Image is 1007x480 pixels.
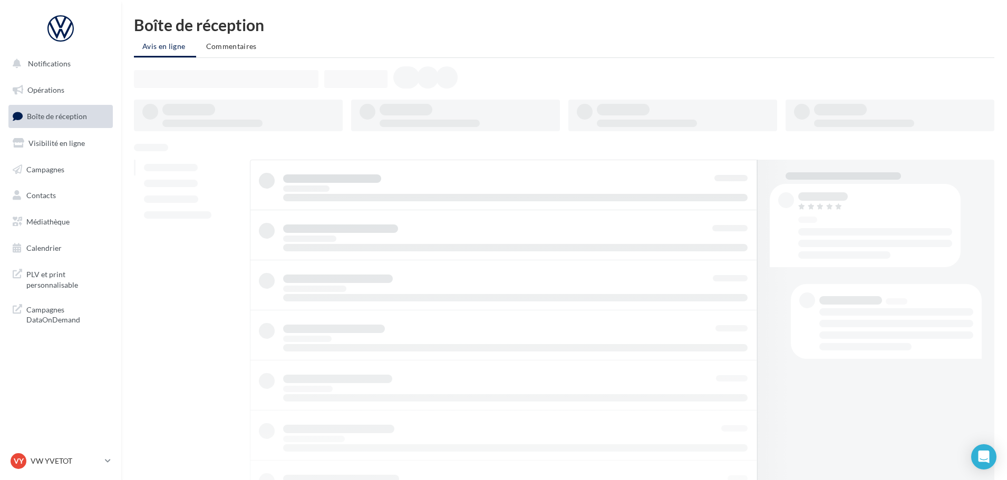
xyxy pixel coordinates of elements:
a: PLV et print personnalisable [6,263,115,294]
span: Campagnes DataOnDemand [26,302,109,325]
a: Boîte de réception [6,105,115,128]
a: VY VW YVETOT [8,451,113,471]
a: Campagnes [6,159,115,181]
a: Médiathèque [6,211,115,233]
span: Campagnes [26,164,64,173]
span: VY [14,456,24,466]
span: Notifications [28,59,71,68]
p: VW YVETOT [31,456,101,466]
span: Calendrier [26,243,62,252]
span: PLV et print personnalisable [26,267,109,290]
div: Open Intercom Messenger [971,444,996,469]
span: Visibilité en ligne [28,139,85,148]
span: Opérations [27,85,64,94]
span: Médiathèque [26,217,70,226]
span: Commentaires [206,42,257,51]
a: Contacts [6,184,115,207]
span: Contacts [26,191,56,200]
a: Calendrier [6,237,115,259]
div: Boîte de réception [134,17,994,33]
a: Campagnes DataOnDemand [6,298,115,329]
span: Boîte de réception [27,112,87,121]
button: Notifications [6,53,111,75]
a: Opérations [6,79,115,101]
a: Visibilité en ligne [6,132,115,154]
